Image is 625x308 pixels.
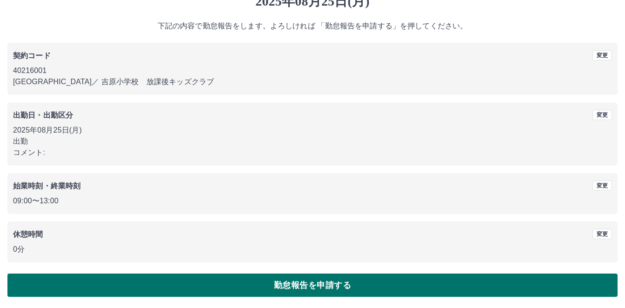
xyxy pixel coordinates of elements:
button: 変更 [592,50,612,60]
button: 変更 [592,181,612,191]
p: [GEOGRAPHIC_DATA] ／ 吉原小学校 放課後キッズクラブ [13,76,612,87]
button: 変更 [592,110,612,120]
button: 変更 [592,229,612,239]
p: 0分 [13,244,612,255]
p: 40216001 [13,65,612,76]
b: 始業時刻・終業時刻 [13,182,80,190]
b: 休憩時間 [13,230,43,238]
p: 下記の内容で勤怠報告をします。よろしければ 「勤怠報告を申請する」を押してください。 [7,20,618,32]
p: コメント: [13,147,612,158]
p: 2025年08月25日(月) [13,125,612,136]
p: 出勤 [13,136,612,147]
p: 09:00 〜 13:00 [13,195,612,207]
b: 契約コード [13,52,51,60]
button: 勤怠報告を申請する [7,274,618,297]
b: 出勤日・出勤区分 [13,111,73,119]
